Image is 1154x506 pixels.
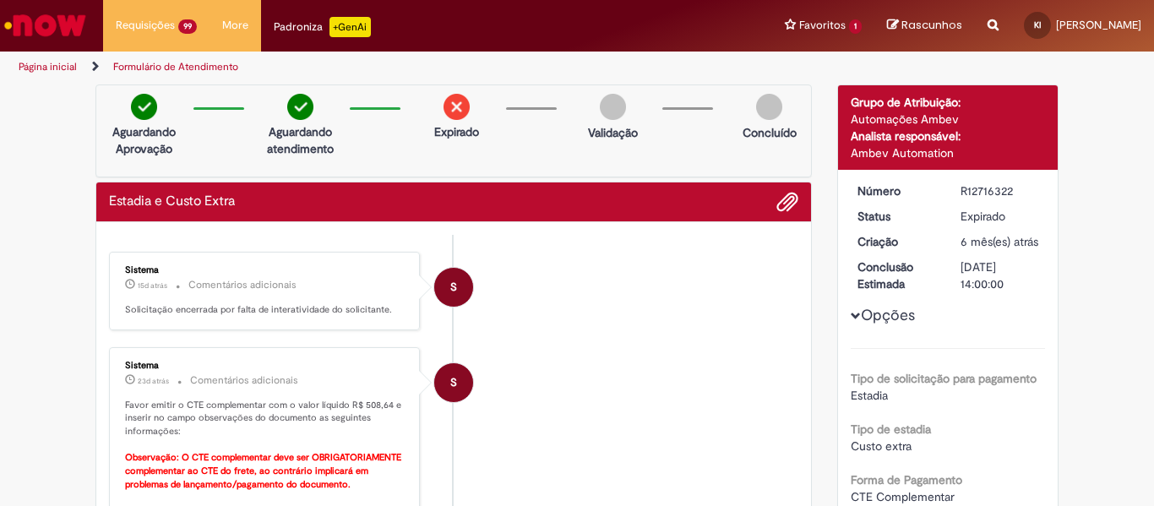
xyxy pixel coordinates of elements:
[600,94,626,120] img: img-circle-grey.png
[450,362,457,403] span: S
[1056,18,1141,32] span: [PERSON_NAME]
[125,451,404,490] b: Observação: O CTE complementar deve ser OBRIGATORIAMENTE complementar ao CTE do frete, ao contrár...
[188,278,297,292] small: Comentários adicionais
[434,363,473,402] div: System
[138,376,169,386] time: 06/08/2025 14:40:59
[259,123,341,157] p: Aguardando atendimento
[776,191,798,213] button: Adicionar anexos
[851,472,962,487] b: Forma de Pagamento
[125,303,406,317] p: Solicitação encerrada por falta de interatividade do solicitante.
[887,18,962,34] a: Rascunhos
[845,208,949,225] dt: Status
[113,60,238,73] a: Formulário de Atendimento
[125,265,406,275] div: Sistema
[287,94,313,120] img: check-circle-green.png
[2,8,89,42] img: ServiceNow
[138,280,167,291] time: 14/08/2025 11:40:55
[743,124,797,141] p: Concluído
[125,361,406,371] div: Sistema
[434,268,473,307] div: System
[131,94,157,120] img: check-circle-green.png
[116,17,175,34] span: Requisições
[1034,19,1041,30] span: KI
[274,17,371,37] div: Padroniza
[845,182,949,199] dt: Número
[851,489,955,504] span: CTE Complementar
[901,17,962,33] span: Rascunhos
[961,258,1039,292] div: [DATE] 14:00:00
[851,94,1046,111] div: Grupo de Atribuição:
[851,438,912,454] span: Custo extra
[329,17,371,37] p: +GenAi
[756,94,782,120] img: img-circle-grey.png
[849,19,862,34] span: 1
[222,17,248,34] span: More
[961,182,1039,199] div: R12716322
[434,123,479,140] p: Expirado
[961,208,1039,225] div: Expirado
[851,144,1046,161] div: Ambev Automation
[13,52,757,83] ul: Trilhas de página
[450,267,457,307] span: S
[851,388,888,403] span: Estadia
[845,233,949,250] dt: Criação
[961,233,1039,250] div: 22/02/2025 18:49:04
[961,234,1038,249] span: 6 mês(es) atrás
[851,128,1046,144] div: Analista responsável:
[799,17,846,34] span: Favoritos
[138,280,167,291] span: 15d atrás
[588,124,638,141] p: Validação
[851,371,1037,386] b: Tipo de solicitação para pagamento
[138,376,169,386] span: 23d atrás
[845,258,949,292] dt: Conclusão Estimada
[109,194,235,209] h2: Estadia e Custo Extra Histórico de tíquete
[178,19,197,34] span: 99
[103,123,185,157] p: Aguardando Aprovação
[851,111,1046,128] div: Automações Ambev
[961,234,1038,249] time: 22/02/2025 18:49:04
[19,60,77,73] a: Página inicial
[190,373,298,388] small: Comentários adicionais
[851,422,931,437] b: Tipo de estadia
[444,94,470,120] img: remove.png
